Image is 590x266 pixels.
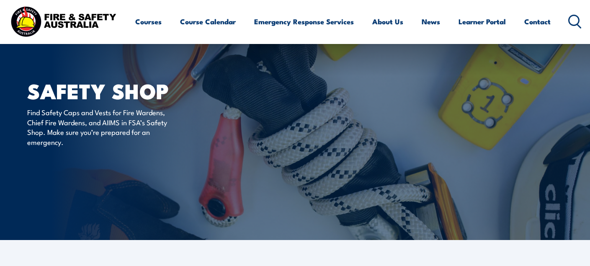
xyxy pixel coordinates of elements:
a: News [422,10,440,33]
a: Learner Portal [459,10,506,33]
p: Find Safety Caps and Vests for Fire Wardens, Chief Fire Wardens, and AIIMS in FSA’s Safety Shop. ... [27,107,180,147]
a: Courses [135,10,162,33]
a: Course Calendar [180,10,236,33]
h1: SAFETY SHOP [27,81,234,99]
a: Emergency Response Services [254,10,354,33]
a: About Us [372,10,403,33]
a: Contact [524,10,551,33]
